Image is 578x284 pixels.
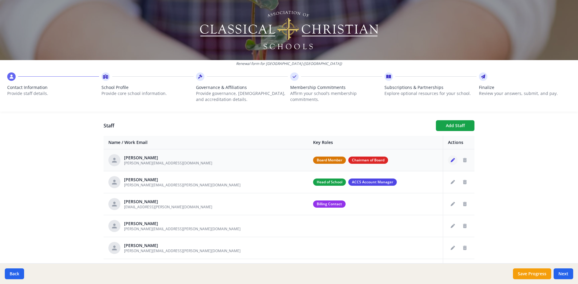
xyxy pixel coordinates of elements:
[124,226,241,231] span: [PERSON_NAME][EMAIL_ADDRESS][PERSON_NAME][DOMAIN_NAME]
[124,177,241,183] div: [PERSON_NAME]
[124,248,241,253] span: [PERSON_NAME][EMAIL_ADDRESS][PERSON_NAME][DOMAIN_NAME]
[448,221,458,231] button: Edit staff
[384,90,476,96] p: Explore optional resources for your school.
[313,200,346,208] span: Billing Contact
[196,84,288,90] span: Governance & Affiliations
[460,155,470,165] button: Delete staff
[101,84,193,90] span: School Profile
[313,179,346,186] span: Head of School
[448,199,458,209] button: Edit staff
[348,179,397,186] span: ACCS Account Manager
[460,221,470,231] button: Delete staff
[313,157,346,164] span: Board Member
[348,157,388,164] span: Chairman of Board
[384,84,476,90] span: Subscriptions & Partnerships
[436,120,474,131] button: Add Staff
[448,243,458,253] button: Edit staff
[290,90,382,102] p: Affirm your school’s membership commitments.
[124,204,212,209] span: [EMAIL_ADDRESS][PERSON_NAME][DOMAIN_NAME]
[448,177,458,187] button: Edit staff
[7,90,99,96] p: Provide staff details.
[124,243,241,249] div: [PERSON_NAME]
[443,136,475,149] th: Actions
[5,268,24,279] button: Back
[124,199,212,205] div: [PERSON_NAME]
[104,136,308,149] th: Name / Work Email
[460,177,470,187] button: Delete staff
[124,221,241,227] div: [PERSON_NAME]
[554,268,573,279] button: Next
[479,84,571,90] span: Finalize
[7,84,99,90] span: Contact Information
[104,122,431,129] h1: Staff
[460,243,470,253] button: Delete staff
[479,90,571,96] p: Review your answers, submit, and pay.
[196,90,288,102] p: Provide governance, [DEMOGRAPHIC_DATA], and accreditation details.
[124,182,241,188] span: [PERSON_NAME][EMAIL_ADDRESS][PERSON_NAME][DOMAIN_NAME]
[199,9,379,51] img: Logo
[290,84,382,90] span: Membership Commitments
[460,199,470,209] button: Delete staff
[448,155,458,165] button: Edit staff
[124,160,212,166] span: [PERSON_NAME][EMAIL_ADDRESS][DOMAIN_NAME]
[124,155,212,161] div: [PERSON_NAME]
[308,136,443,149] th: Key Roles
[513,268,551,279] button: Save Progress
[101,90,193,96] p: Provide core school information.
